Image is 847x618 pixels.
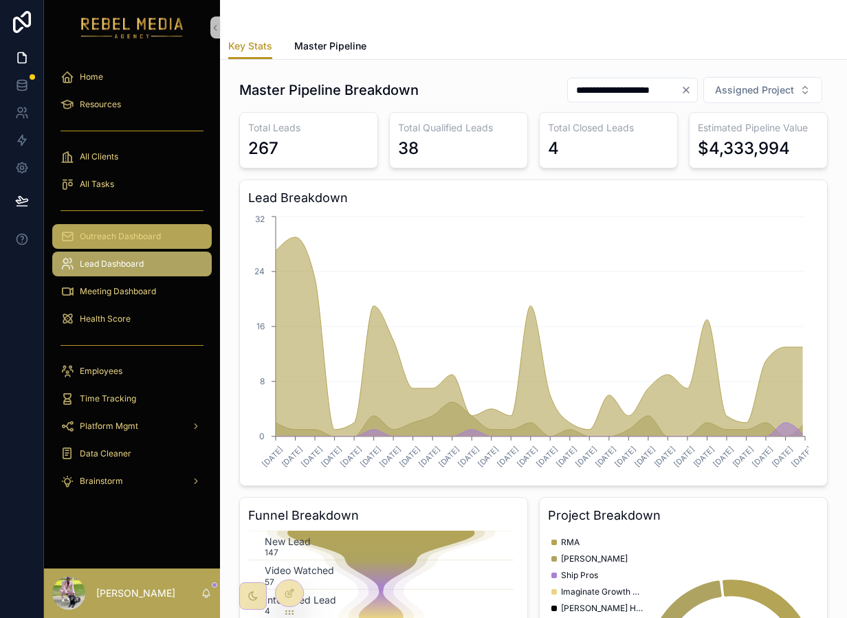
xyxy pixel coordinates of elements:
text: [DATE] [672,444,696,469]
text: [DATE] [593,444,618,469]
button: Select Button [703,77,822,103]
text: [DATE] [731,444,756,469]
text: [DATE] [574,444,599,469]
text: [DATE] [338,444,363,469]
a: All Tasks [52,172,212,197]
span: All Tasks [80,179,114,190]
span: Key Stats [228,39,272,53]
text: [DATE] [280,444,305,469]
a: Platform Mgmt [52,414,212,439]
text: [DATE] [397,444,422,469]
text: [DATE] [535,444,560,469]
span: Time Tracking [80,393,136,404]
p: [PERSON_NAME] [96,586,175,600]
text: New Lead [265,536,311,547]
a: Resources [52,92,212,117]
text: [DATE] [319,444,344,469]
img: App logo [81,16,184,38]
span: Meeting Dashboard [80,286,156,297]
tspan: 0 [259,431,265,441]
text: [DATE] [377,444,402,469]
h1: Master Pipeline Breakdown [239,80,419,100]
text: [DATE] [417,444,442,469]
a: Home [52,65,212,89]
text: 4 [265,606,270,616]
text: [DATE] [476,444,500,469]
span: Imaginate Growth Agency [561,586,643,597]
h3: Lead Breakdown [248,188,819,208]
h3: Total Leads [248,121,369,135]
text: [DATE] [515,444,540,469]
tspan: 8 [260,376,265,386]
tspan: 32 [255,214,265,224]
text: 57 [265,577,274,587]
text: Video Watched [265,564,334,576]
text: [DATE] [632,444,657,469]
text: [DATE] [770,444,795,469]
span: Brainstorm [80,476,123,487]
span: [PERSON_NAME] Healthcare Advisors [561,603,643,614]
span: Resources [80,99,121,110]
div: 38 [398,137,419,159]
span: Employees [80,366,122,377]
span: Home [80,71,103,82]
span: Master Pipeline [294,39,366,53]
tspan: 24 [254,266,265,276]
text: [DATE] [358,444,383,469]
div: scrollable content [44,55,220,511]
span: Health Score [80,313,131,324]
tspan: 16 [256,321,265,331]
a: Time Tracking [52,386,212,411]
div: chart [248,213,819,477]
h3: Total Qualified Leads [398,121,519,135]
text: [DATE] [554,444,579,469]
span: [PERSON_NAME] [561,553,628,564]
span: Lead Dashboard [80,258,144,269]
span: All Clients [80,151,118,162]
span: RMA [561,537,580,548]
span: Platform Mgmt [80,421,138,432]
div: 267 [248,137,278,159]
text: [DATE] [652,444,677,469]
text: [DATE] [692,444,716,469]
span: Ship Pros [561,570,598,581]
text: [DATE] [260,444,285,469]
a: Meeting Dashboard [52,279,212,304]
a: Master Pipeline [294,34,366,61]
text: [DATE] [456,444,481,469]
text: [DATE] [299,444,324,469]
a: Data Cleaner [52,441,212,466]
text: 147 [265,547,278,558]
span: Data Cleaner [80,448,131,459]
a: Lead Dashboard [52,252,212,276]
div: 4 [548,137,559,159]
a: All Clients [52,144,212,169]
a: Brainstorm [52,469,212,494]
h3: Project Breakdown [548,506,819,525]
a: Employees [52,359,212,384]
text: [DATE] [750,444,775,469]
h3: Estimated Pipeline Value [698,121,819,135]
span: Assigned Project [715,83,794,97]
text: [DATE] [437,444,461,469]
div: $4,333,994 [698,137,790,159]
a: Health Score [52,307,212,331]
h3: Funnel Breakdown [248,506,519,525]
text: [DATE] [613,444,638,469]
text: [DATE] [496,444,520,469]
a: Key Stats [228,34,272,60]
text: [DATE] [711,444,736,469]
a: Outreach Dashboard [52,224,212,249]
text: [DATE] [789,444,814,469]
span: Outreach Dashboard [80,231,161,242]
h3: Total Closed Leads [548,121,669,135]
button: Clear [681,85,697,96]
